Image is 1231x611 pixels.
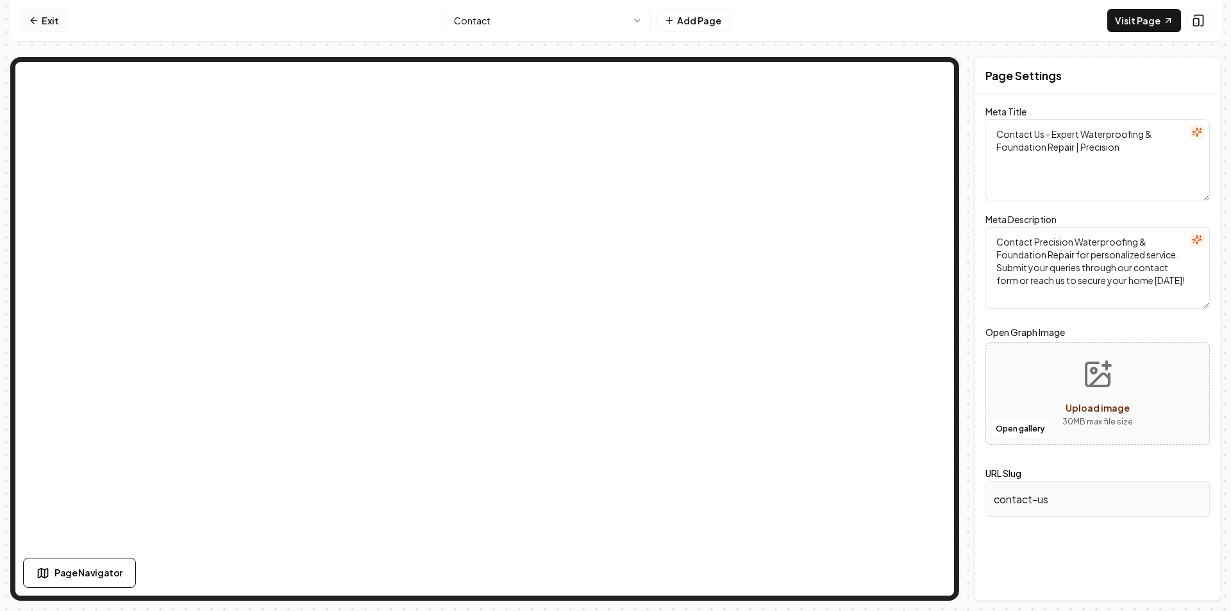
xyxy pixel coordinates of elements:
label: URL Slug [985,467,1021,479]
h2: Page Settings [985,67,1062,85]
label: Open Graph Image [985,324,1210,340]
label: Meta Description [985,213,1057,225]
span: Page Navigator [54,566,122,580]
button: Open gallery [991,419,1049,439]
button: Page Navigator [23,558,136,588]
span: Upload image [1066,402,1130,414]
p: 30 MB max file size [1062,415,1133,428]
a: Visit Page [1107,9,1181,32]
button: Add Page [656,9,730,32]
a: Exit [21,9,67,32]
button: Upload image [1052,349,1143,439]
label: Meta Title [985,106,1026,117]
